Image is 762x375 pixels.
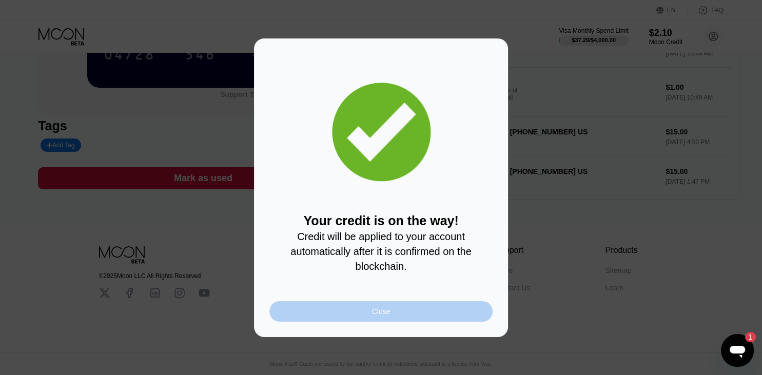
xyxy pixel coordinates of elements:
div: Close [372,307,390,315]
div: Close [269,301,493,322]
div: Your credit is on the way! [269,213,493,273]
iframe: Button to launch messaging window, 1 unread message [721,334,754,367]
span: Credit will be applied to your account automatically after it is confirmed on the blockchain. [290,231,474,272]
iframe: Number of unread messages [735,332,756,342]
